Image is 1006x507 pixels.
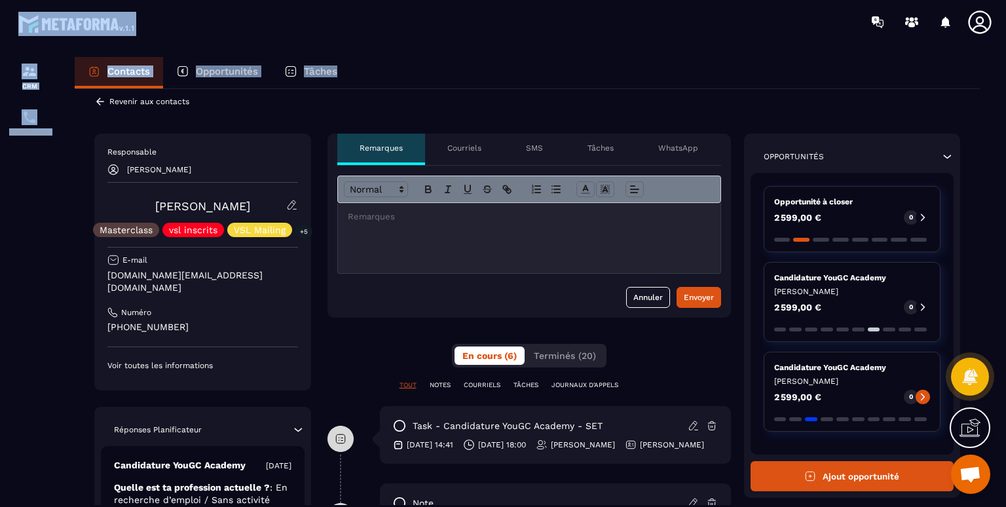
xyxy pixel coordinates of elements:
p: [PERSON_NAME] [640,440,704,450]
p: Remarques [360,143,403,153]
p: Contacts [107,66,150,77]
a: Contacts [75,57,163,88]
p: Voir toutes les informations [107,360,298,371]
p: Numéro [121,307,151,318]
button: Annuler [626,287,670,308]
p: Responsable [107,147,298,157]
p: COURRIELS [464,381,500,390]
p: 2 599,00 € [774,303,821,312]
button: Envoyer [677,287,721,308]
p: [PERSON_NAME] [774,376,931,386]
p: [DATE] 18:00 [478,440,526,450]
button: Ajout opportunité [751,461,954,491]
span: En cours (6) [462,350,517,361]
p: Candidature YouGC Academy [774,362,931,373]
p: [DATE] 14:41 [407,440,453,450]
a: schedulerschedulerPlanificateur [3,100,56,145]
p: JOURNAUX D'APPELS [551,381,618,390]
a: Tâches [271,57,350,88]
p: 0 [909,303,913,312]
img: formation [22,64,37,79]
p: VSL Mailing [234,225,286,235]
a: formationformationCRM [3,54,56,100]
p: Réponses Planificateur [114,424,202,435]
a: Ouvrir le chat [951,455,990,494]
p: Opportunité à closer [774,197,931,207]
p: Opportunités [196,66,258,77]
p: 2 599,00 € [774,392,821,402]
p: [DATE] [266,460,291,471]
p: 2 599,00 € [774,213,821,222]
p: [PERSON_NAME] [127,165,191,174]
p: 0 [909,213,913,222]
img: logo [18,12,136,35]
button: En cours (6) [455,347,525,365]
a: [PERSON_NAME] [155,199,250,213]
p: CRM [3,83,56,90]
p: [PHONE_NUMBER] [107,321,298,333]
p: [PERSON_NAME] [774,286,931,297]
button: Terminés (20) [526,347,604,365]
p: vsl inscrits [169,225,217,235]
p: Planificateur [3,128,56,136]
p: [PERSON_NAME] [551,440,615,450]
p: E-mail [122,255,147,265]
p: SMS [526,143,543,153]
img: scheduler [22,109,37,125]
p: Quelle est ta profession actuelle ? [114,481,291,506]
p: task - Candidature YouGC Academy - SET [413,420,603,432]
p: NOTES [430,381,451,390]
p: Opportunités [764,151,824,162]
p: Tâches [587,143,614,153]
p: +5 [295,225,312,238]
p: Candidature YouGC Academy [114,459,246,472]
p: Revenir aux contacts [109,97,189,106]
div: Envoyer [684,291,714,304]
p: 0 [909,392,913,402]
p: Masterclass [100,225,153,235]
p: Tâches [304,66,337,77]
p: WhatsApp [658,143,698,153]
span: Terminés (20) [534,350,596,361]
p: Candidature YouGC Academy [774,272,931,283]
p: [DOMAIN_NAME][EMAIL_ADDRESS][DOMAIN_NAME] [107,269,298,294]
p: TÂCHES [513,381,538,390]
a: Opportunités [163,57,271,88]
p: TOUT [400,381,417,390]
p: Courriels [447,143,481,153]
